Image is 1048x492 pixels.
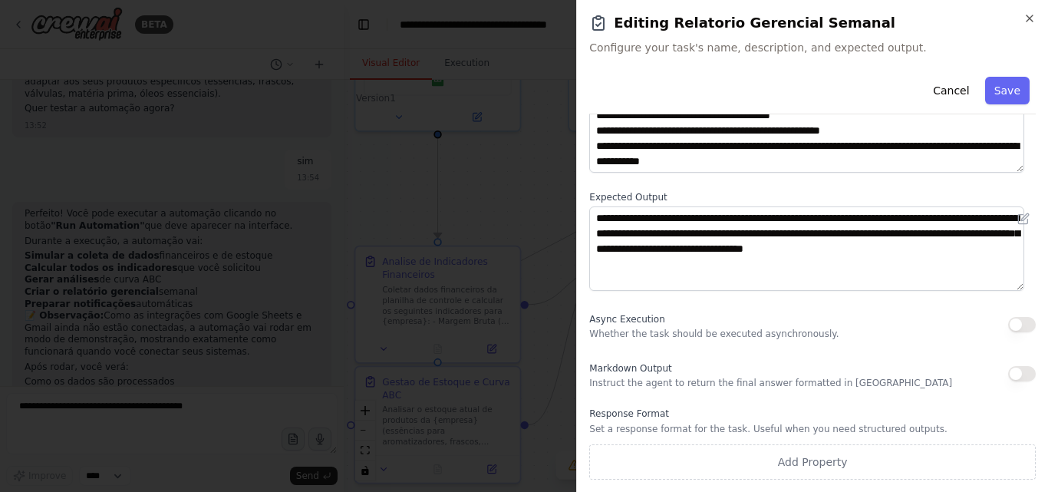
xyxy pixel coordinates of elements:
[589,40,1036,55] span: Configure your task's name, description, and expected output.
[1014,210,1033,228] button: Open in editor
[589,191,1036,203] label: Expected Output
[589,12,1036,34] h2: Editing Relatorio Gerencial Semanal
[589,363,671,374] span: Markdown Output
[589,444,1036,480] button: Add Property
[589,377,952,389] p: Instruct the agent to return the final answer formatted in [GEOGRAPHIC_DATA]
[589,328,839,340] p: Whether the task should be executed asynchronously.
[589,423,1036,435] p: Set a response format for the task. Useful when you need structured outputs.
[589,314,664,325] span: Async Execution
[985,77,1030,104] button: Save
[924,77,978,104] button: Cancel
[589,408,1036,420] label: Response Format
